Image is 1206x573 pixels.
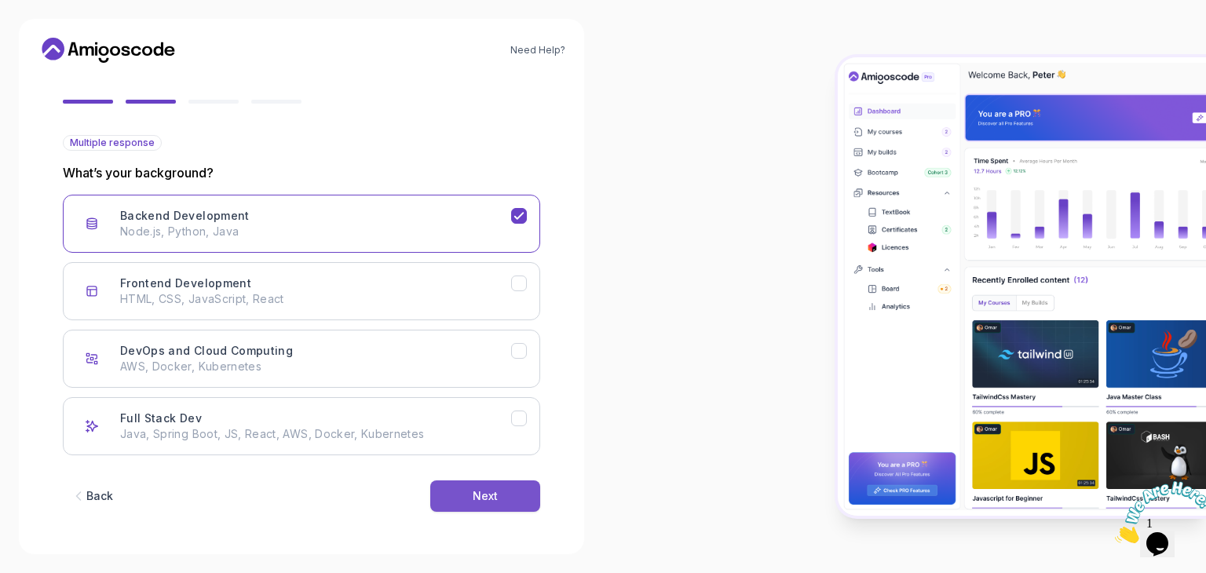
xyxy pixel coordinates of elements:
a: Need Help? [510,44,565,57]
span: 1 [6,6,13,20]
h3: Frontend Development [120,276,251,291]
div: Back [86,488,113,504]
button: Next [430,480,540,512]
button: DevOps and Cloud Computing [63,330,540,388]
button: Full Stack Dev [63,397,540,455]
button: Frontend Development [63,262,540,320]
button: Back [63,480,121,512]
p: AWS, Docker, Kubernetes [120,359,511,374]
span: Multiple response [70,137,155,149]
p: Java, Spring Boot, JS, React, AWS, Docker, Kubernetes [120,426,511,442]
img: Amigoscode Dashboard [838,57,1206,516]
p: HTML, CSS, JavaScript, React [120,291,511,307]
iframe: chat widget [1109,475,1206,549]
div: Next [473,488,498,504]
p: What’s your background? [63,163,540,182]
h3: Backend Development [120,208,250,224]
img: Chat attention grabber [6,6,104,68]
p: Node.js, Python, Java [120,224,511,239]
a: Home link [38,38,179,63]
h3: DevOps and Cloud Computing [120,343,293,359]
button: Backend Development [63,195,540,253]
h3: Full Stack Dev [120,411,202,426]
